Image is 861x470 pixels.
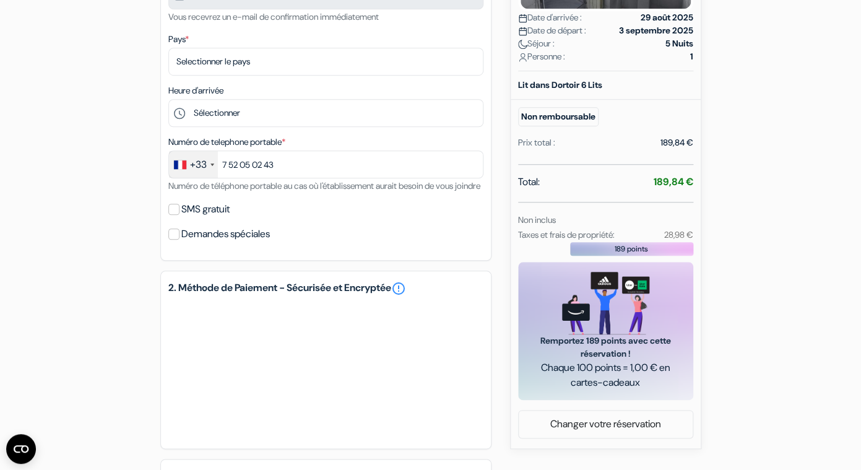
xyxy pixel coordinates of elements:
label: Numéro de telephone portable [168,136,285,149]
a: error_outline [391,281,406,296]
span: 189 points [615,243,648,255]
span: Date de départ : [518,24,586,37]
small: 28,98 € [664,229,693,240]
img: moon.svg [518,40,527,49]
img: calendar.svg [518,27,527,36]
small: Numéro de téléphone portable au cas où l'établissement aurait besoin de vous joindre [168,180,480,191]
input: 6 12 34 56 78 [168,150,483,178]
span: Remportez 189 points avec cette réservation ! [533,334,678,360]
span: Chaque 100 points = 1,00 € en cartes-cadeaux [533,360,678,390]
div: 189,84 € [660,136,693,149]
h5: 2. Méthode de Paiement - Sécurisée et Encryptée [168,281,483,296]
iframe: Cadre de saisie sécurisé pour le paiement [166,298,486,441]
div: Prix total : [518,136,555,149]
img: user_icon.svg [518,53,527,62]
img: calendar.svg [518,14,527,23]
small: Non remboursable [518,107,599,126]
div: France: +33 [169,151,218,178]
button: Abrir el widget CMP [6,434,36,464]
img: gift_card_hero_new.png [562,272,649,334]
label: SMS gratuit [181,201,230,218]
strong: 1 [690,50,693,63]
b: Lit dans Dortoir 6 Lits [518,79,602,90]
strong: 5 Nuits [665,37,693,50]
span: Total: [518,175,540,189]
strong: 3 septembre 2025 [619,24,693,37]
small: Vous recevrez un e-mail de confirmation immédiatement [168,11,379,22]
span: Personne : [518,50,565,63]
label: Pays [168,33,189,46]
small: Non inclus [518,214,556,225]
div: +33 [190,157,207,172]
a: Changer votre réservation [519,412,693,436]
strong: 29 août 2025 [641,11,693,24]
label: Demandes spéciales [181,225,270,243]
strong: 189,84 € [654,175,693,188]
label: Heure d'arrivée [168,84,223,97]
span: Séjour : [518,37,555,50]
span: Date d'arrivée : [518,11,582,24]
small: Taxes et frais de propriété: [518,229,615,240]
